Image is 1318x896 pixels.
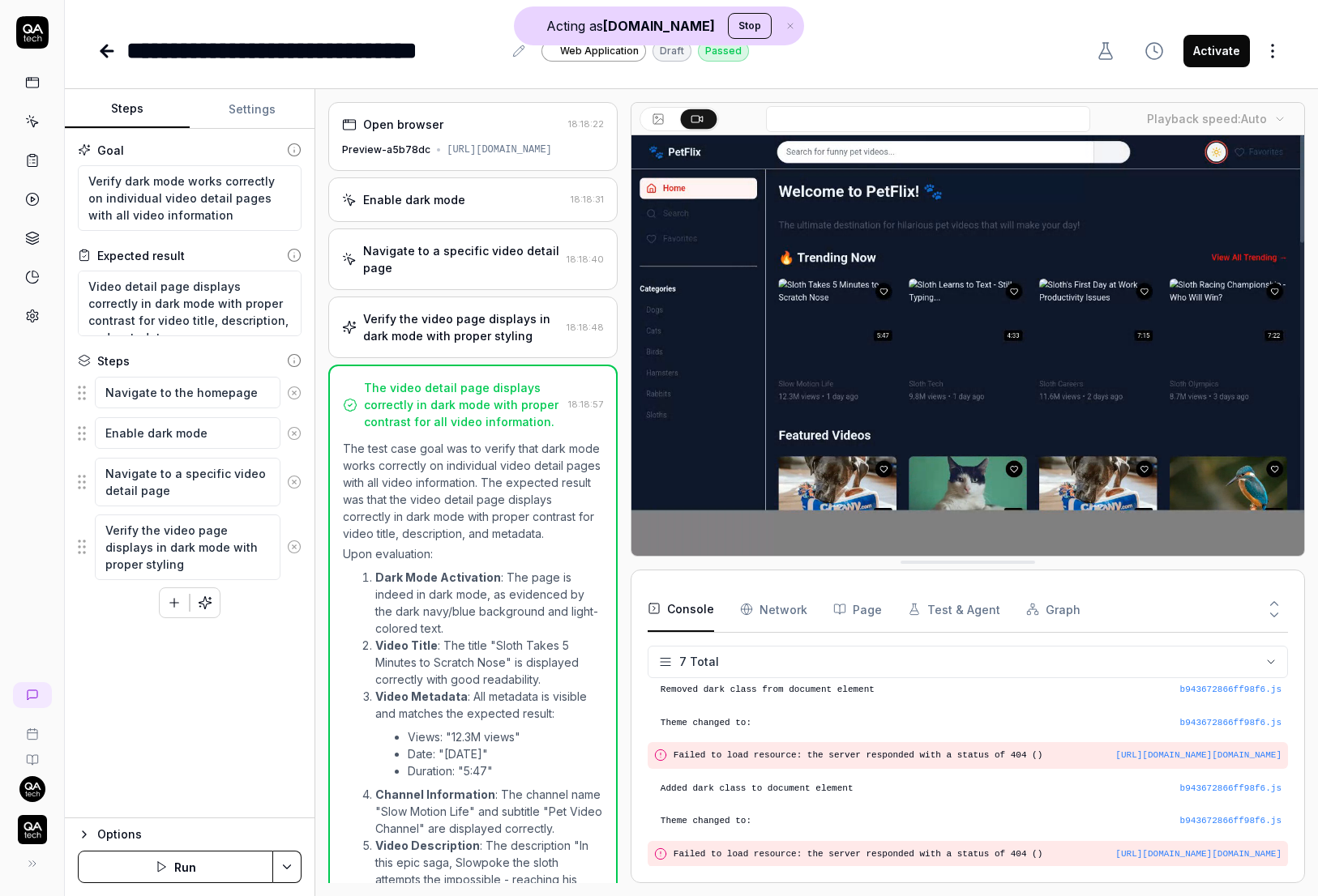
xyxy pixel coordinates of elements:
[375,570,501,584] strong: Dark Mode Activation
[97,247,185,264] div: Expected result
[648,587,714,632] button: Console
[78,825,302,844] button: Options
[19,776,45,802] img: 7ccf6c19-61ad-4a6c-8811-018b02a1b829.jpg
[653,41,691,62] div: Draft
[375,786,603,837] li: : The channel name "Slow Motion Life" and subtitle "Pet Video Channel" are displayed correctly.
[408,745,603,762] li: Date: "[DATE]"
[571,194,604,205] time: 18:18:31
[568,399,603,410] time: 18:18:57
[1183,35,1250,67] button: Activate
[1026,587,1081,632] button: Graph
[375,787,495,801] strong: Channel Information
[674,847,1282,861] pre: Failed to load resource: the server responded with a status of 404 ()
[1180,814,1282,828] button: b943672866ff98f6.js
[78,514,302,581] div: Suggestions
[363,242,560,276] div: Navigate to a specific video detail page
[560,44,639,58] span: Web Application
[661,683,1282,697] pre: Removed dark class from document element
[97,352,130,369] div: Steps
[1180,716,1282,730] button: b943672866ff98f6.js
[280,531,307,563] button: Remove step
[375,689,468,703] strong: Video Metadata
[78,851,273,883] button: Run
[65,90,190,129] button: Steps
[661,782,1282,796] pre: Added dark class to document element
[408,762,603,779] li: Duration: "5:47"
[375,638,438,652] strong: Video Title
[78,416,302,450] div: Suggestions
[674,749,1282,762] pre: Failed to load resource: the server responded with a status of 404 ()
[6,715,58,740] a: Book a call with us
[408,728,603,745] li: Views: "12.3M views"
[1115,749,1282,762] button: [URL][DOMAIN_NAME][DOMAIN_NAME]
[698,41,749,62] div: Passed
[13,682,52,708] a: New conversation
[375,569,603,637] li: : The page is indeed in dark mode, as evidenced by the dark navy/blue background and light-colore...
[6,740,58,766] a: Documentation
[280,377,307,409] button: Remove step
[343,545,603,562] p: Upon evaluation:
[343,440,603,542] p: The test case goal was to verify that dark mode works correctly on individual video detail pages ...
[18,815,47,844] img: QA Tech Logo
[661,716,1282,730] pre: Theme changed to:
[375,688,603,783] li: : All metadata is visible and matches the expected result:
[541,40,646,62] a: Web Application
[375,838,480,852] strong: Video Description
[447,143,552,157] div: [URL][DOMAIN_NAME]
[375,637,603,688] li: : The title "Sloth Takes 5 Minutes to Scratch Nose" is displayed correctly with good readability.
[1180,683,1282,697] button: b943672866ff98f6.js
[280,417,307,450] button: Remove step
[1180,782,1282,796] button: b943672866ff98f6.js
[728,13,772,39] button: Stop
[363,310,560,344] div: Verify the video page displays in dark mode with proper styling
[363,191,465,208] div: Enable dark mode
[567,322,604,333] time: 18:18:48
[833,587,882,632] button: Page
[280,466,307,498] button: Remove step
[78,457,302,507] div: Suggestions
[78,376,302,410] div: Suggestions
[740,587,807,632] button: Network
[363,116,443,133] div: Open browser
[567,254,604,265] time: 18:18:40
[1135,35,1174,67] button: View version history
[568,118,604,130] time: 18:18:22
[97,142,124,159] div: Goal
[1115,847,1282,861] button: [URL][DOMAIN_NAME][DOMAIN_NAME]
[908,587,1000,632] button: Test & Agent
[342,143,430,157] div: Preview-a5b78dc
[1147,110,1267,127] div: Playback speed:
[6,802,58,847] button: QA Tech Logo
[190,90,315,129] button: Settings
[364,379,562,430] div: The video detail page displays correctly in dark mode with proper contrast for all video informat...
[661,814,1282,828] pre: Theme changed to:
[97,825,302,844] div: Options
